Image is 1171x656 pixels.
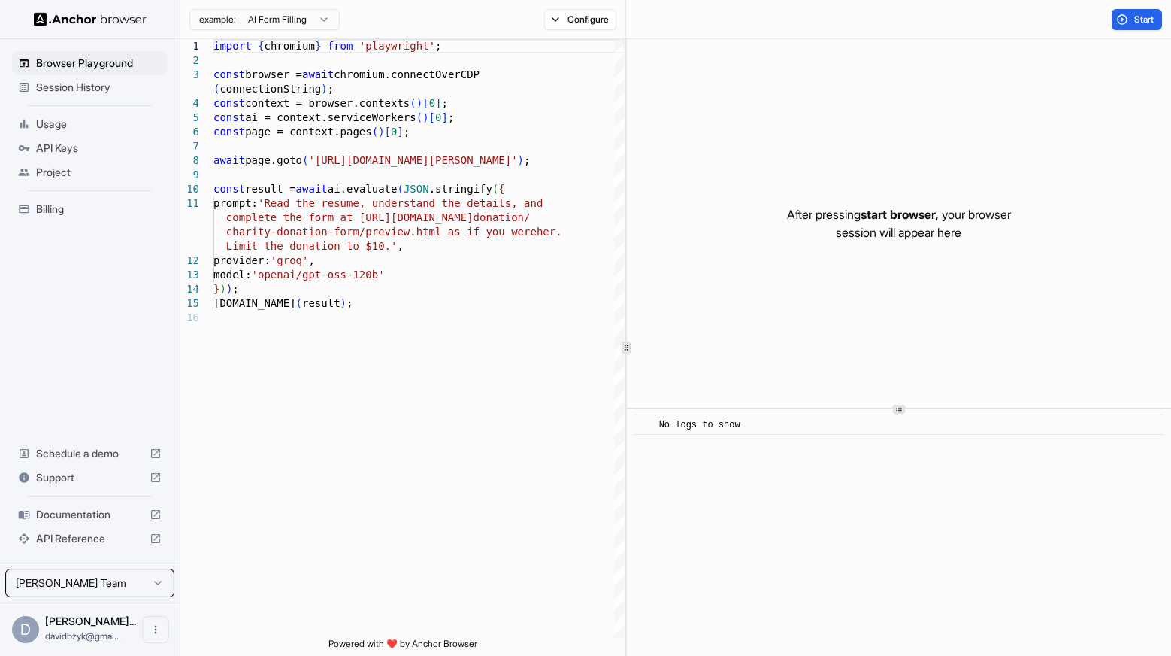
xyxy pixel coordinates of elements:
[385,126,391,138] span: [
[328,40,353,52] span: from
[180,125,199,139] div: 6
[213,297,296,309] span: [DOMAIN_NAME]
[213,40,252,52] span: import
[219,283,225,295] span: )
[321,83,327,95] span: )
[416,111,422,123] span: (
[410,97,416,109] span: (
[435,40,441,52] span: ;
[422,97,428,109] span: [
[12,51,168,75] div: Browser Playground
[12,442,168,466] div: Schedule a demo
[346,297,353,309] span: ;
[372,126,378,138] span: (
[328,638,477,656] span: Powered with ❤️ by Anchor Browser
[448,111,454,123] span: ;
[213,97,245,109] span: const
[442,97,448,109] span: ;
[492,183,498,195] span: (
[36,446,144,461] span: Schedule a demo
[429,97,435,109] span: 0
[180,168,199,182] div: 9
[1112,9,1162,30] button: Start
[659,420,740,430] span: No logs to show
[315,40,321,52] span: }
[36,202,162,217] span: Billing
[258,40,264,52] span: {
[378,126,384,138] span: )
[252,269,385,281] span: 'openai/gpt-oss-120b'
[245,97,410,109] span: context = browser.contexts
[404,183,429,195] span: JSON
[271,254,309,266] span: 'groq'
[640,418,648,433] span: ​
[213,111,245,123] span: const
[359,40,435,52] span: 'playwright'
[180,68,199,82] div: 3
[264,40,314,52] span: chromium
[232,283,238,295] span: ;
[36,56,162,71] span: Browser Playground
[180,111,199,125] div: 5
[219,83,321,95] span: connectionString
[12,197,168,221] div: Billing
[12,503,168,527] div: Documentation
[34,12,147,26] img: Anchor Logo
[36,165,162,180] span: Project
[245,111,416,123] span: ai = context.serviceWorkers
[435,111,441,123] span: 0
[397,183,403,195] span: (
[544,9,617,30] button: Configure
[226,283,232,295] span: )
[213,83,219,95] span: (
[296,297,302,309] span: (
[180,311,199,325] div: 16
[180,196,199,211] div: 11
[36,80,162,95] span: Session History
[180,39,199,53] div: 1
[429,111,435,123] span: [
[12,527,168,551] div: API Reference
[302,154,308,166] span: (
[12,112,168,136] div: Usage
[787,205,1011,241] p: After pressing , your browser session will appear here
[213,269,252,281] span: model:
[36,507,144,522] span: Documentation
[12,136,168,160] div: API Keys
[213,154,245,166] span: await
[302,68,334,80] span: await
[226,226,537,238] span: charity-donation-form/preview.html as if you were
[391,126,397,138] span: 0
[524,154,530,166] span: ;
[180,53,199,68] div: 2
[435,97,441,109] span: ]
[213,254,271,266] span: provider:
[308,154,517,166] span: '[URL][DOMAIN_NAME][PERSON_NAME]'
[180,296,199,311] div: 15
[213,197,258,209] span: prompt:
[213,126,245,138] span: const
[45,615,136,627] span: David Bednarczyk
[36,470,144,485] span: Support
[441,111,447,123] span: ]
[340,297,346,309] span: )
[518,154,524,166] span: )
[213,183,245,195] span: const
[245,183,295,195] span: result =
[45,630,121,642] span: davidbzyk@gmail.com
[36,117,162,132] span: Usage
[416,97,422,109] span: )
[12,75,168,99] div: Session History
[180,96,199,111] div: 4
[245,126,372,138] span: page = context.pages
[213,283,219,295] span: }
[422,111,428,123] span: )
[180,153,199,168] div: 8
[36,531,144,546] span: API Reference
[180,282,199,296] div: 14
[296,183,328,195] span: await
[245,154,302,166] span: page.goto
[12,160,168,184] div: Project
[199,14,236,26] span: example:
[474,211,531,223] span: donation/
